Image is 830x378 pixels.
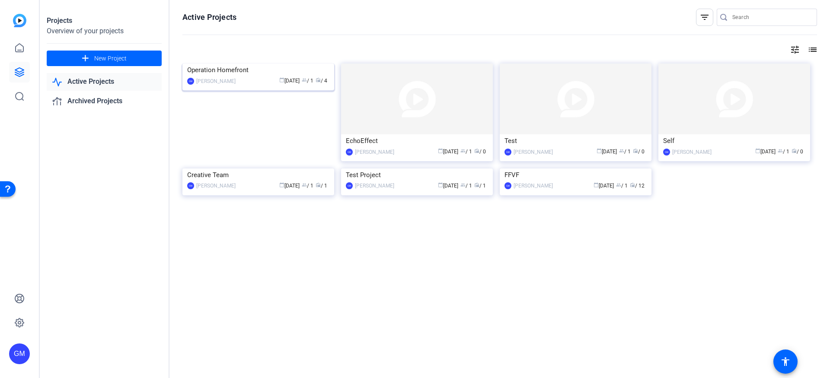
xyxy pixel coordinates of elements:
[438,182,443,187] span: calendar_today
[346,134,488,147] div: EchoEffect
[302,77,307,83] span: group
[47,73,162,91] a: Active Projects
[619,149,631,155] span: / 1
[504,182,511,189] div: GM
[619,148,624,153] span: group
[780,356,791,367] mat-icon: accessibility
[597,149,617,155] span: [DATE]
[9,343,30,364] div: GM
[616,183,628,189] span: / 1
[279,77,284,83] span: calendar_today
[633,149,645,155] span: / 0
[778,148,783,153] span: group
[196,77,236,86] div: [PERSON_NAME]
[346,182,353,189] div: GM
[80,53,91,64] mat-icon: add
[94,54,127,63] span: New Project
[630,182,635,187] span: radio
[504,149,511,156] div: GM
[460,148,466,153] span: group
[187,78,194,85] div: GM
[187,182,194,189] div: GM
[316,183,327,189] span: / 1
[47,51,162,66] button: New Project
[302,183,313,189] span: / 1
[182,12,236,22] h1: Active Projects
[346,168,488,181] div: Test Project
[633,148,638,153] span: radio
[302,78,313,84] span: / 1
[346,149,353,156] div: GM
[474,183,486,189] span: / 1
[316,78,327,84] span: / 4
[187,64,329,76] div: Operation Homefront
[790,44,800,55] mat-icon: tune
[474,182,479,187] span: radio
[474,149,486,155] span: / 0
[514,181,553,190] div: [PERSON_NAME]
[460,149,472,155] span: / 1
[316,182,321,187] span: radio
[460,183,472,189] span: / 1
[755,148,760,153] span: calendar_today
[630,183,645,189] span: / 12
[438,148,443,153] span: calendar_today
[279,182,284,187] span: calendar_today
[732,12,810,22] input: Search
[616,182,621,187] span: group
[663,134,805,147] div: Self
[594,182,599,187] span: calendar_today
[807,44,817,55] mat-icon: list
[460,182,466,187] span: group
[597,148,602,153] span: calendar_today
[316,77,321,83] span: radio
[778,149,789,155] span: / 1
[438,183,458,189] span: [DATE]
[279,78,300,84] span: [DATE]
[514,148,553,156] div: [PERSON_NAME]
[792,149,803,155] span: / 0
[355,148,394,156] div: [PERSON_NAME]
[699,12,710,22] mat-icon: filter_list
[672,148,712,156] div: [PERSON_NAME]
[663,149,670,156] div: GM
[279,183,300,189] span: [DATE]
[594,183,614,189] span: [DATE]
[792,148,797,153] span: radio
[47,16,162,26] div: Projects
[302,182,307,187] span: group
[438,149,458,155] span: [DATE]
[755,149,776,155] span: [DATE]
[355,181,394,190] div: [PERSON_NAME]
[504,134,647,147] div: Test
[474,148,479,153] span: radio
[13,14,26,27] img: blue-gradient.svg
[47,26,162,36] div: Overview of your projects
[187,168,329,181] div: Creative Team
[196,181,236,190] div: [PERSON_NAME]
[504,168,647,181] div: FFVF
[47,92,162,110] a: Archived Projects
